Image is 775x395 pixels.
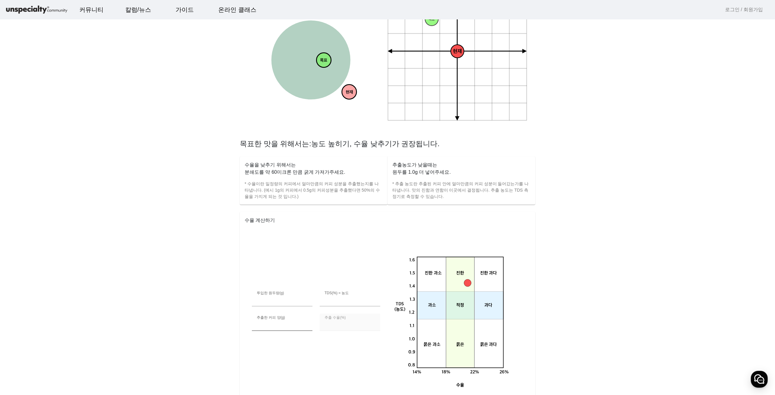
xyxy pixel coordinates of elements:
[410,297,415,302] tspan: 1.3
[5,5,68,15] img: logo
[245,161,296,169] mat-card-title: 수율을 낮추기 위해서는
[480,271,497,276] tspan: 진한 과다
[94,201,101,206] span: 설정
[428,303,436,308] tspan: 과소
[19,201,23,206] span: 홈
[392,161,437,169] mat-card-title: 추출농도가 낮을때는
[40,192,78,207] a: 대화
[453,48,462,54] tspan: 현재
[408,350,415,355] tspan: 0.9
[409,310,414,315] tspan: 1.2
[311,140,440,148] span: 농도 높히기, 수율 낮추기가 권장됩니다.
[725,6,763,13] a: 로그인 / 회원가입
[78,192,116,207] a: 설정
[245,169,383,176] p: 분쇄도를 약 60미크론 만큼 굵게 가져가주세요.
[171,2,199,18] a: 가이드
[213,2,261,18] a: 온라인 클래스
[424,342,440,347] tspan: 묽은 과소
[470,370,479,375] tspan: 22%
[456,271,464,276] tspan: 진한
[245,217,530,224] p: 수율 계산하기
[240,138,535,149] h2: 목표한 맛을 위해서는:
[409,258,415,263] tspan: 1.6
[392,169,530,176] p: 원두를 1.0g 더 넣어주세요.
[55,201,63,206] span: 대화
[120,2,156,18] a: 칼럼/뉴스
[320,58,327,63] tspan: 목표
[456,303,464,308] tspan: 적정
[346,90,353,95] tspan: 현재
[2,192,40,207] a: 홈
[394,307,405,312] tspan: (농도)
[409,284,415,289] tspan: 1.4
[456,383,464,388] tspan: 수율
[409,337,415,342] tspan: 1.0
[413,370,421,375] tspan: 14%
[425,271,442,276] tspan: 진한 과소
[257,316,285,320] mat-label: 추출한 커피 양(g)
[392,181,530,200] p: * 추출 농도란 추출된 커피 안에 얼마만큼의 커피 성분이 들어갔는가를 나타냅니다. 맛의 진함과 연함이 이곳에서 결정됩니다. 추출 농도는 TDS 측정기로 측정할 수 있습니다.
[480,342,497,347] tspan: 묽은 과다
[500,370,509,375] tspan: 26%
[408,363,415,368] tspan: 0.8
[456,342,464,347] tspan: 묽은
[245,181,383,200] p: * 수율이란 일정량의 커피에서 얼마만큼의 커피 성분을 추출했는지를 나타냅니다. (예시 1g의 커피에서 0.5g의 커피성분을 추출했다면 50%의 수율을 가지게 되는 것 입니다.)
[257,291,284,295] mat-label: 투입한 원두량(g)
[410,323,414,328] tspan: 1.1
[396,301,404,307] tspan: TDS
[484,303,492,308] tspan: 과다
[74,2,108,18] a: 커뮤니티
[325,291,349,295] mat-label: TDS(%) = 농도
[442,370,450,375] tspan: 18%
[410,271,415,276] tspan: 1.5
[325,316,346,320] mat-label: 추출 수율(%)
